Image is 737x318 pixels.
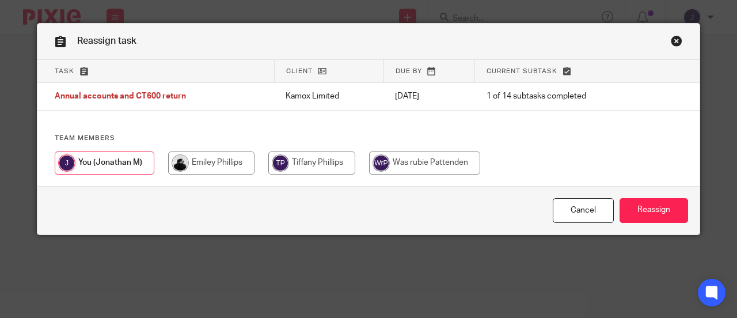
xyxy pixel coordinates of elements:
[286,68,313,74] span: Client
[671,35,682,51] a: Close this dialog window
[55,134,682,143] h4: Team members
[487,68,557,74] span: Current subtask
[553,198,614,223] a: Close this dialog window
[55,68,74,74] span: Task
[55,93,186,101] span: Annual accounts and CT600 return
[396,68,422,74] span: Due by
[77,36,136,46] span: Reassign task
[286,90,372,102] p: Kamox Limited
[620,198,688,223] input: Reassign
[475,83,650,111] td: 1 of 14 subtasks completed
[395,90,464,102] p: [DATE]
